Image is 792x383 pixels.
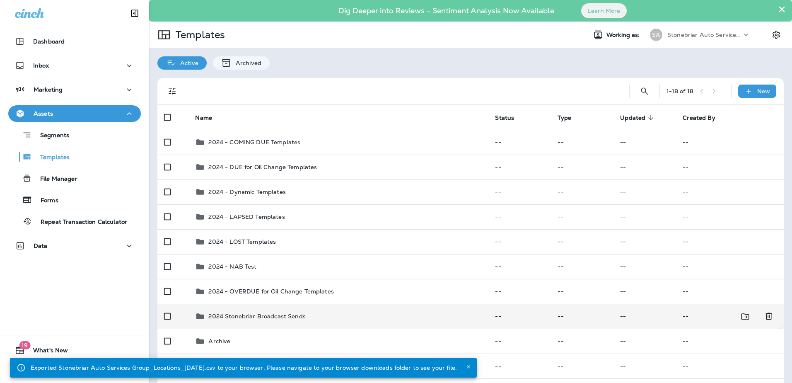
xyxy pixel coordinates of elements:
td: -- [488,204,551,229]
span: 19 [19,341,30,349]
p: Archived [232,60,261,66]
td: -- [676,179,784,204]
p: File Manager [32,175,77,183]
span: Name [195,114,223,121]
button: Close [778,2,786,16]
td: -- [551,155,613,179]
p: 2024 - LOST Templates [208,238,276,245]
td: -- [676,229,784,254]
td: -- [551,329,613,354]
button: Learn More [581,3,627,18]
p: Dig Deeper into Reviews - Sentiment Analysis Now Available [314,10,578,12]
p: Data [34,242,48,249]
td: -- [488,279,551,304]
td: -- [613,179,676,204]
button: Delete [761,308,777,325]
span: Status [495,114,525,121]
td: -- [613,130,676,155]
td: -- [676,329,784,354]
td: -- [613,254,676,279]
span: Created By [683,114,726,121]
td: -- [613,354,676,378]
button: Move to folder [737,308,754,325]
button: Settings [769,27,784,42]
button: Search Templates [636,83,653,99]
td: -- [676,279,784,304]
td: -- [488,304,551,329]
span: Updated [620,114,656,121]
p: Repeat Transaction Calculator [32,218,127,226]
td: -- [676,130,784,155]
span: Updated [620,114,645,121]
td: -- [613,329,676,354]
td: -- [676,254,784,279]
span: Working as: [606,32,642,39]
p: Assets [34,110,53,117]
button: Marketing [8,81,141,98]
p: New [757,88,770,95]
p: Archive [208,338,230,344]
button: Data [8,238,141,254]
td: -- [676,354,784,378]
p: 2024 - DUE for Oil Change Templates [208,164,317,170]
p: Active [176,60,198,66]
td: -- [551,229,613,254]
td: -- [613,155,676,179]
span: Status [495,114,514,121]
p: Templates [32,154,70,162]
td: -- [676,304,751,329]
td: -- [488,354,551,378]
td: -- [551,279,613,304]
td: -- [613,304,676,329]
td: -- [551,179,613,204]
p: 2024 - COMING DUE Templates [208,139,300,145]
div: Exported Stonebriar Auto Services Group_Locations_[DATE].csv to your browser. Please navigate to ... [31,360,457,375]
button: 19What's New [8,342,141,359]
td: -- [551,130,613,155]
p: Forms [32,197,58,205]
button: Repeat Transaction Calculator [8,213,141,230]
button: Dashboard [8,33,141,50]
button: Filters [164,83,181,99]
button: Assets [8,105,141,122]
td: -- [488,229,551,254]
td: -- [488,254,551,279]
div: 1 - 18 of 18 [666,88,693,95]
p: 2024 - NAB Test [208,263,256,270]
button: Close [464,362,473,372]
button: Segments [8,126,141,144]
span: Type [558,114,571,121]
td: -- [551,204,613,229]
td: -- [676,204,784,229]
span: Name [195,114,212,121]
td: -- [613,229,676,254]
td: -- [551,254,613,279]
button: File Manager [8,170,141,187]
td: -- [551,354,613,378]
span: Type [558,114,582,121]
button: Inbox [8,57,141,74]
td: -- [613,204,676,229]
p: 2024 - LAPSED Templates [208,213,285,220]
p: Marketing [34,86,63,93]
td: -- [676,155,784,179]
td: -- [551,304,613,329]
td: -- [488,155,551,179]
p: Dashboard [33,38,65,45]
span: What's New [25,347,68,357]
p: Inbox [33,62,49,69]
td: -- [488,329,551,354]
td: -- [488,179,551,204]
button: Forms [8,191,141,208]
td: -- [488,130,551,155]
p: Stonebriar Auto Services Group [667,32,742,38]
span: Created By [683,114,715,121]
div: SA [650,29,662,41]
button: Support [8,362,141,378]
button: Templates [8,148,141,165]
td: -- [613,279,676,304]
p: 2024 - Dynamic Templates [208,189,285,195]
button: Collapse Sidebar [123,5,146,22]
p: Templates [172,29,225,41]
p: Segments [32,132,69,140]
